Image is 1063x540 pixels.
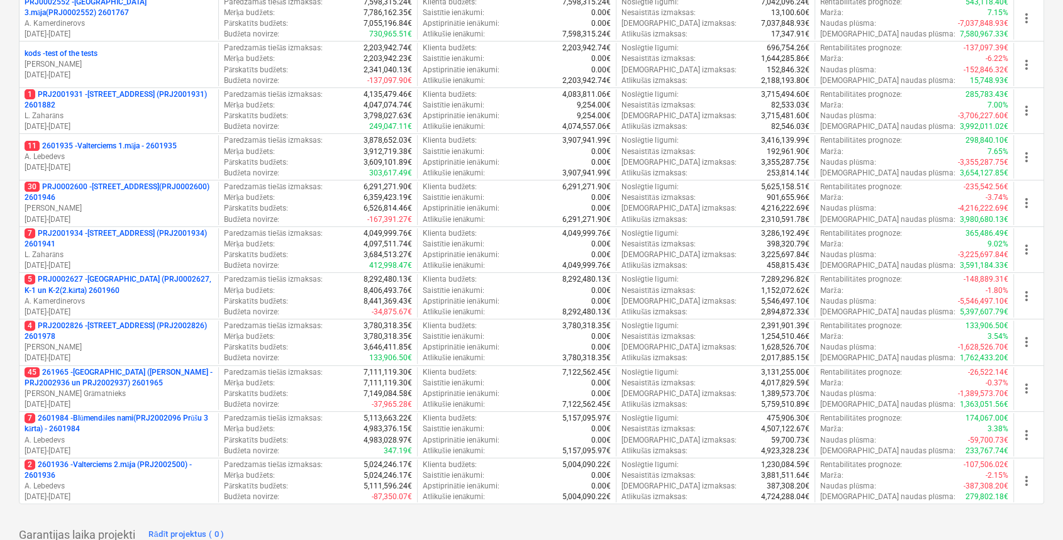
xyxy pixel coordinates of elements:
[621,29,687,40] p: Atlikušās izmaksas :
[224,192,275,203] p: Mērķa budžets :
[621,65,737,75] p: [DEMOGRAPHIC_DATA] izmaksas :
[25,214,213,225] p: [DATE] - [DATE]
[224,203,288,214] p: Pārskatīts budžets :
[761,111,810,121] p: 3,715,481.60€
[25,141,177,152] p: 2601935 - Valterciems 1.māja - 2601935
[964,43,1008,53] p: -137,097.39€
[364,228,412,239] p: 4,049,999.76€
[224,18,288,29] p: Pārskatīts budžets :
[621,168,687,179] p: Atlikušās izmaksas :
[423,250,499,260] p: Apstiprinātie ienākumi :
[820,307,955,317] p: [DEMOGRAPHIC_DATA] naudas plūsma :
[960,29,1008,40] p: 7,580,967.33€
[423,121,485,132] p: Atlikušie ienākumi :
[423,214,485,225] p: Atlikušie ienākumi :
[771,121,810,132] p: 82,546.03€
[958,203,1008,214] p: -4,216,222.69€
[25,48,213,80] div: kods -test of the tests[PERSON_NAME][DATE]-[DATE]
[224,65,288,75] p: Pārskatīts budžets :
[25,274,35,284] span: 5
[820,43,901,53] p: Rentabilitātes prognoze :
[621,89,679,100] p: Noslēgtie līgumi :
[591,296,611,307] p: 0.00€
[988,100,1008,111] p: 7.00%
[1019,11,1034,26] span: more_vert
[1019,334,1034,350] span: more_vert
[1019,57,1034,72] span: more_vert
[224,331,275,342] p: Mērķa budžets :
[364,100,412,111] p: 4,047,074.74€
[25,162,213,173] p: [DATE] - [DATE]
[423,75,485,86] p: Atlikušie ienākumi :
[562,228,611,239] p: 4,049,999.76€
[621,43,679,53] p: Noslēgtie līgumi :
[25,89,213,133] div: 1PRJ2001931 -[STREET_ADDRESS] (PRJ2001931) 2601882L. Zaharāns[DATE]-[DATE]
[960,307,1008,317] p: 5,397,607.79€
[423,239,484,250] p: Saistītie ienākumi :
[224,111,288,121] p: Pārskatīts budžets :
[761,307,810,317] p: 2,894,872.33€
[423,203,499,214] p: Apstiprinātie ienākumi :
[364,146,412,157] p: 3,912,719.38€
[621,182,679,192] p: Noslēgtie līgumi :
[562,274,611,285] p: 8,292,480.13€
[224,260,279,271] p: Budžeta novirze :
[224,135,323,146] p: Paredzamās tiešās izmaksas :
[25,141,40,151] span: 11
[820,29,955,40] p: [DEMOGRAPHIC_DATA] naudas plūsma :
[423,296,499,307] p: Apstiprinātie ienākumi :
[25,353,213,363] p: [DATE] - [DATE]
[621,157,737,168] p: [DEMOGRAPHIC_DATA] izmaksas :
[966,89,1008,100] p: 285,783.43€
[761,228,810,239] p: 3,286,192.49€
[820,89,901,100] p: Rentabilitātes prognoze :
[820,157,876,168] p: Naudas plūsma :
[621,75,687,86] p: Atlikušās izmaksas :
[423,53,484,64] p: Saistītie ienākumi :
[767,192,810,203] p: 901,655.96€
[820,192,843,203] p: Marža :
[25,492,213,502] p: [DATE] - [DATE]
[423,321,477,331] p: Klienta budžets :
[1019,289,1034,304] span: more_vert
[423,43,477,53] p: Klienta budžets :
[224,8,275,18] p: Mērķa budžets :
[369,29,412,40] p: 730,965.51€
[25,367,213,411] div: 45261965 -[GEOGRAPHIC_DATA] ([PERSON_NAME] - PRJ2002936 un PRJ2002937) 2601965[PERSON_NAME] Grāma...
[761,274,810,285] p: 7,289,296.82€
[224,307,279,317] p: Budžeta novirze :
[958,296,1008,307] p: -5,546,497.10€
[621,18,737,29] p: [DEMOGRAPHIC_DATA] izmaksas :
[25,228,213,250] p: PRJ2001934 - [STREET_ADDRESS] (PRJ2001934) 2601941
[958,18,1008,29] p: -7,037,848.93€
[224,89,323,100] p: Paredzamās tiešās izmaksas :
[820,65,876,75] p: Naudas plūsma :
[820,296,876,307] p: Naudas plūsma :
[761,75,810,86] p: 2,188,193.80€
[1019,196,1034,211] span: more_vert
[986,192,1008,203] p: -3.74%
[423,168,485,179] p: Atlikušie ienākumi :
[423,8,484,18] p: Saistītie ienākumi :
[761,53,810,64] p: 1,644,285.86€
[986,285,1008,296] p: -1.80%
[577,111,611,121] p: 9,254.00€
[562,43,611,53] p: 2,203,942.74€
[621,250,737,260] p: [DEMOGRAPHIC_DATA] izmaksas :
[820,8,843,18] p: Marža :
[820,228,901,239] p: Rentabilitātes prognoze :
[562,135,611,146] p: 3,907,941.99€
[960,214,1008,225] p: 3,980,680.13€
[621,321,679,331] p: Noslēgtie līgumi :
[25,321,213,342] p: PRJ2002826 - [STREET_ADDRESS] (PRJ2002826) 2601978
[761,296,810,307] p: 5,546,497.10€
[591,203,611,214] p: 0.00€
[369,168,412,179] p: 303,617.49€
[820,53,843,64] p: Marža :
[820,203,876,214] p: Naudas plūsma :
[820,100,843,111] p: Marža :
[1019,150,1034,165] span: more_vert
[767,168,810,179] p: 253,814.14€
[771,100,810,111] p: 82,533.03€
[761,89,810,100] p: 3,715,494.60€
